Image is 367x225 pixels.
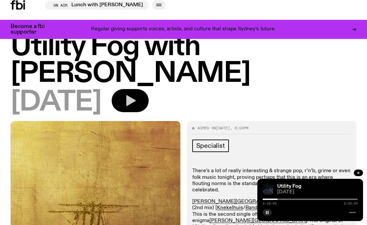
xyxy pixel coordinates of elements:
[216,125,230,131] span: [DATE]
[344,202,358,205] span: 2:00:00
[230,125,248,131] span: , 8:00pm
[11,34,356,87] h1: Utility Fog with [PERSON_NAME]
[54,3,67,7] span: On Air
[71,2,143,8] span: Lunch with [PERSON_NAME]
[245,205,270,210] a: Bandcamp
[277,184,301,189] a: Utility Fog
[45,1,148,10] button: On AirLunch with [PERSON_NAME]
[263,202,276,205] span: 0:18:46
[11,24,53,35] h3: Become a fbi supporter
[198,125,216,131] span: Aired on
[11,89,101,116] span: [DATE]
[217,205,243,210] a: Knekelhuis
[209,218,307,223] a: [PERSON_NAME][GEOGRAPHIC_DATA]
[192,140,229,152] a: Specialist
[91,26,276,32] p: Regular giving supports voices, artists, and culture that shape Sydney’s future.
[196,142,225,149] span: Specialist
[192,168,351,193] p: There’s a lot of really interesting & strange pop, r’n’b, grime or even folk music tonight, provi...
[192,199,290,204] a: [PERSON_NAME][GEOGRAPHIC_DATA]
[277,190,358,195] span: [DATE]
